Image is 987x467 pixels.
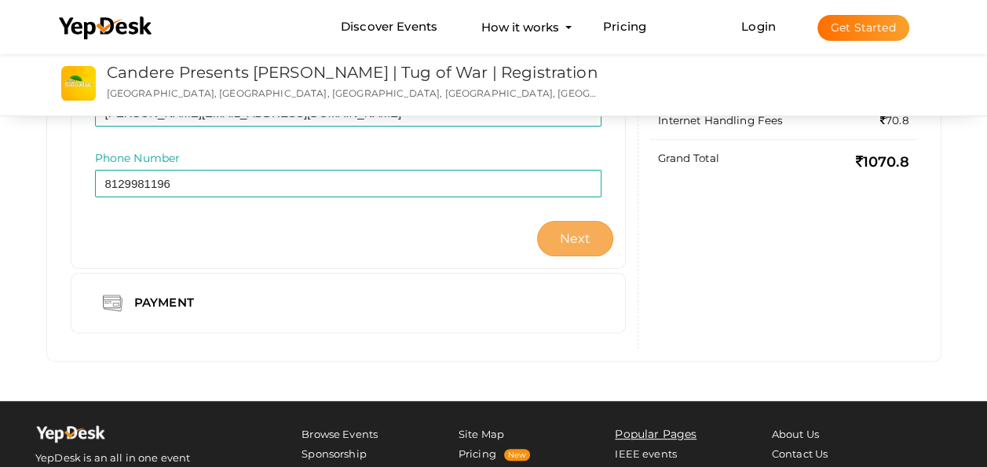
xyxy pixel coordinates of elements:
a: IEEE events [615,447,677,460]
p: [GEOGRAPHIC_DATA], [GEOGRAPHIC_DATA], [GEOGRAPHIC_DATA], [GEOGRAPHIC_DATA], [GEOGRAPHIC_DATA] [107,86,601,100]
button: Get Started [817,15,909,41]
button: How it works [477,13,564,42]
a: Pricing [603,13,646,42]
li: Popular Pages [615,425,717,444]
span: Next [560,231,591,246]
a: Sponsorship [302,447,367,460]
img: credit-card.png [103,293,122,313]
input: Enter phone number [95,170,602,197]
a: Site Map [459,428,504,440]
a: Contact Us [772,447,828,460]
a: Discover Events [341,13,437,42]
a: Pricing [459,447,496,460]
a: About Us [772,428,819,440]
span: New [504,449,530,461]
td: 70.8 [837,102,917,140]
img: Yepdesk [35,425,106,448]
td: Internet Handling Fees [650,102,837,140]
label: Phone Number [95,150,181,166]
td: 1070.8 [837,139,917,184]
button: Next [537,221,614,256]
a: Candere Presents [PERSON_NAME] | Tug of War | Registration [107,63,598,82]
a: Browse Events [302,428,378,440]
div: Payment [122,293,210,313]
a: Login [741,19,776,34]
img: 0C2H5NAW_small.jpeg [61,66,96,101]
td: Grand Total [650,139,837,184]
